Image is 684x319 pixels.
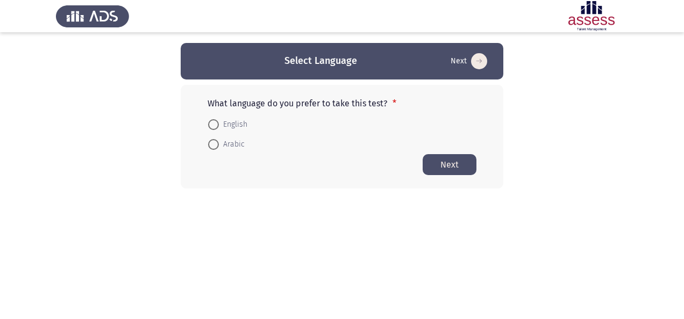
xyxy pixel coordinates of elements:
p: What language do you prefer to take this test? [208,98,476,108]
button: Start assessment [423,154,476,175]
img: Assessment logo of Leadership Styles - THL [555,1,628,31]
button: Start assessment [447,53,490,70]
h3: Select Language [284,54,357,68]
span: Arabic [219,138,245,151]
span: English [219,118,247,131]
img: Assess Talent Management logo [56,1,129,31]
